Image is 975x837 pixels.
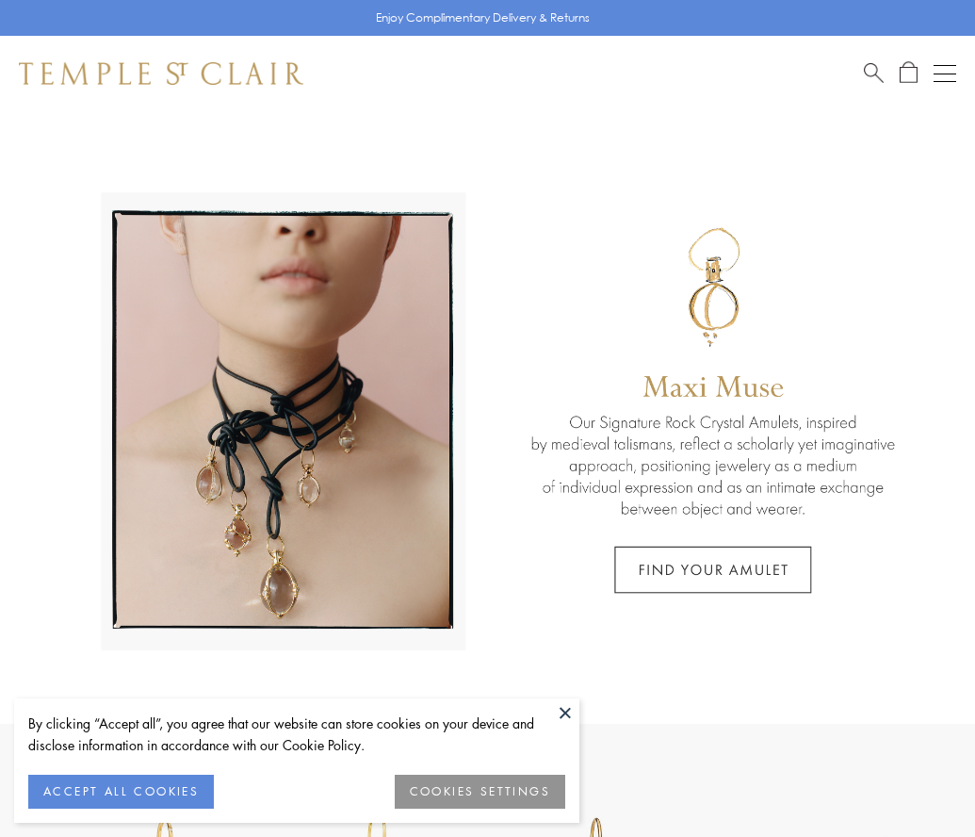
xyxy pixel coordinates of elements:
a: Open Shopping Bag [900,61,918,85]
div: By clicking “Accept all”, you agree that our website can store cookies on your device and disclos... [28,713,565,756]
a: Search [864,61,884,85]
img: Temple St. Clair [19,62,303,85]
p: Enjoy Complimentary Delivery & Returns [376,8,590,27]
button: Open navigation [934,62,956,85]
button: ACCEPT ALL COOKIES [28,775,214,809]
button: COOKIES SETTINGS [395,775,565,809]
